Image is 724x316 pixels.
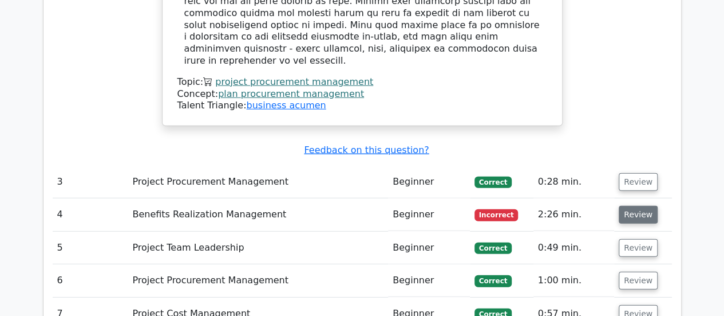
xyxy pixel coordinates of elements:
a: plan procurement management [218,88,364,99]
td: Project Team Leadership [128,232,388,264]
div: Concept: [177,88,547,100]
td: Beginner [388,232,470,264]
span: Incorrect [474,209,519,221]
button: Review [619,239,658,257]
a: business acumen [246,100,326,111]
td: 4 [53,198,128,231]
td: 2:26 min. [533,198,615,231]
td: 6 [53,264,128,297]
td: 3 [53,166,128,198]
a: project procurement management [215,76,373,87]
td: Project Procurement Management [128,166,388,198]
span: Correct [474,275,512,287]
td: 0:49 min. [533,232,615,264]
button: Review [619,272,658,290]
td: Beginner [388,166,470,198]
td: Beginner [388,198,470,231]
span: Correct [474,243,512,254]
a: Feedback on this question? [304,145,429,155]
button: Review [619,206,658,224]
td: Project Procurement Management [128,264,388,297]
button: Review [619,173,658,191]
td: Benefits Realization Management [128,198,388,231]
div: Talent Triangle: [177,76,547,112]
td: Beginner [388,264,470,297]
div: Topic: [177,76,547,88]
td: 5 [53,232,128,264]
td: 1:00 min. [533,264,615,297]
td: 0:28 min. [533,166,615,198]
span: Correct [474,177,512,188]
